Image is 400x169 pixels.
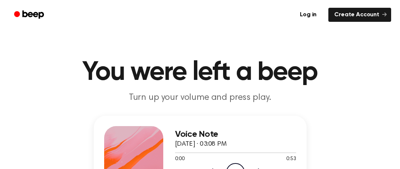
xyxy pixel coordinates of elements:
p: Turn up your volume and press play. [58,92,342,104]
a: Create Account [328,8,391,22]
span: [DATE] · 03:08 PM [175,141,227,148]
h1: You were left a beep [11,59,389,86]
span: 0:53 [286,155,296,163]
h3: Voice Note [175,129,296,139]
a: Log in [293,6,324,23]
a: Beep [9,8,51,22]
span: 0:00 [175,155,185,163]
